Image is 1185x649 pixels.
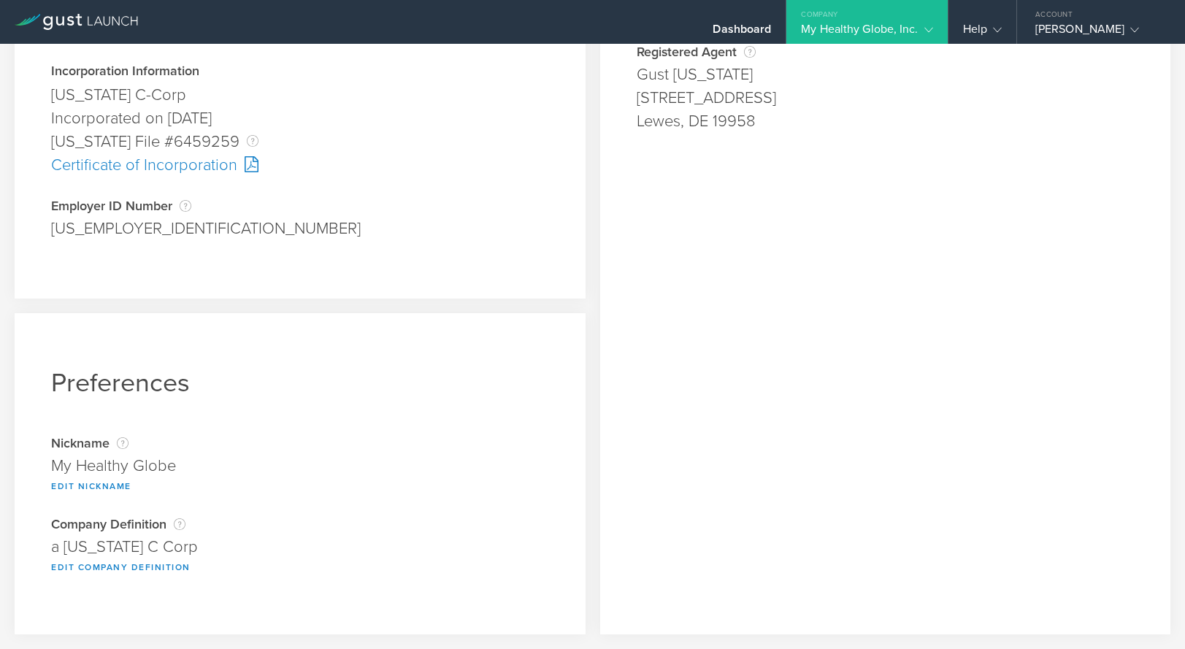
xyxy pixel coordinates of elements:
[51,477,131,495] button: Edit Nickname
[51,107,549,130] div: Incorporated on [DATE]
[51,65,549,80] div: Incorporation Information
[51,454,549,477] div: My Healthy Globe
[51,83,549,107] div: [US_STATE] C-Corp
[51,517,549,531] div: Company Definition
[713,22,771,44] div: Dashboard
[51,367,549,399] h1: Preferences
[637,86,1135,110] div: [STREET_ADDRESS]
[51,130,549,153] div: [US_STATE] File #6459259
[51,199,549,213] div: Employer ID Number
[637,110,1135,133] div: Lewes, DE 19958
[637,45,1135,59] div: Registered Agent
[51,153,549,177] div: Certificate of Incorporation
[51,217,549,240] div: [US_EMPLOYER_IDENTIFICATION_NUMBER]
[637,63,1135,86] div: Gust [US_STATE]
[963,22,1002,44] div: Help
[51,558,191,576] button: Edit Company Definition
[801,22,932,44] div: My Healthy Globe, Inc.
[1035,22,1159,44] div: [PERSON_NAME]
[51,535,549,558] div: a [US_STATE] C Corp
[51,436,549,450] div: Nickname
